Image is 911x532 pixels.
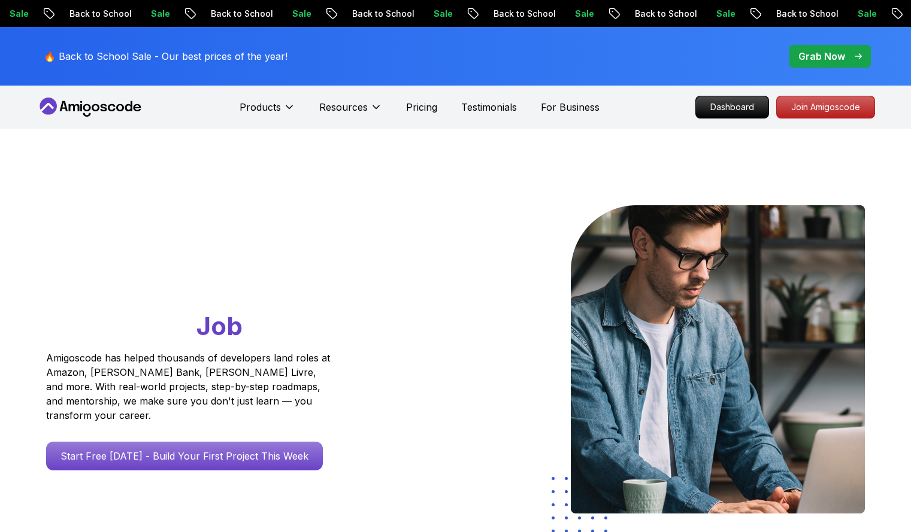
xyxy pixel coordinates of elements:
[46,442,323,470] a: Start Free [DATE] - Build Your First Project This Week
[769,8,851,20] p: Back to School
[851,8,889,20] p: Sale
[777,96,874,118] p: Join Amigoscode
[426,8,465,20] p: Sale
[541,100,600,114] a: For Business
[204,8,285,20] p: Back to School
[461,100,517,114] a: Testimonials
[319,100,382,124] button: Resources
[44,49,287,63] p: 🔥 Back to School Sale - Our best prices of the year!
[406,100,437,114] a: Pricing
[709,8,747,20] p: Sale
[144,8,182,20] p: Sale
[568,8,606,20] p: Sale
[240,100,295,124] button: Products
[46,351,334,422] p: Amigoscode has helped thousands of developers land roles at Amazon, [PERSON_NAME] Bank, [PERSON_N...
[2,8,41,20] p: Sale
[240,100,281,114] p: Products
[628,8,709,20] p: Back to School
[62,8,144,20] p: Back to School
[46,205,376,343] h1: Go From Learning to Hired: Master Java, Spring Boot & Cloud Skills That Get You the
[571,205,865,513] img: hero
[345,8,426,20] p: Back to School
[196,311,243,341] span: Job
[695,96,769,118] a: Dashboard
[776,96,875,118] a: Join Amigoscode
[486,8,568,20] p: Back to School
[696,96,768,118] p: Dashboard
[798,49,845,63] p: Grab Now
[285,8,323,20] p: Sale
[319,100,368,114] p: Resources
